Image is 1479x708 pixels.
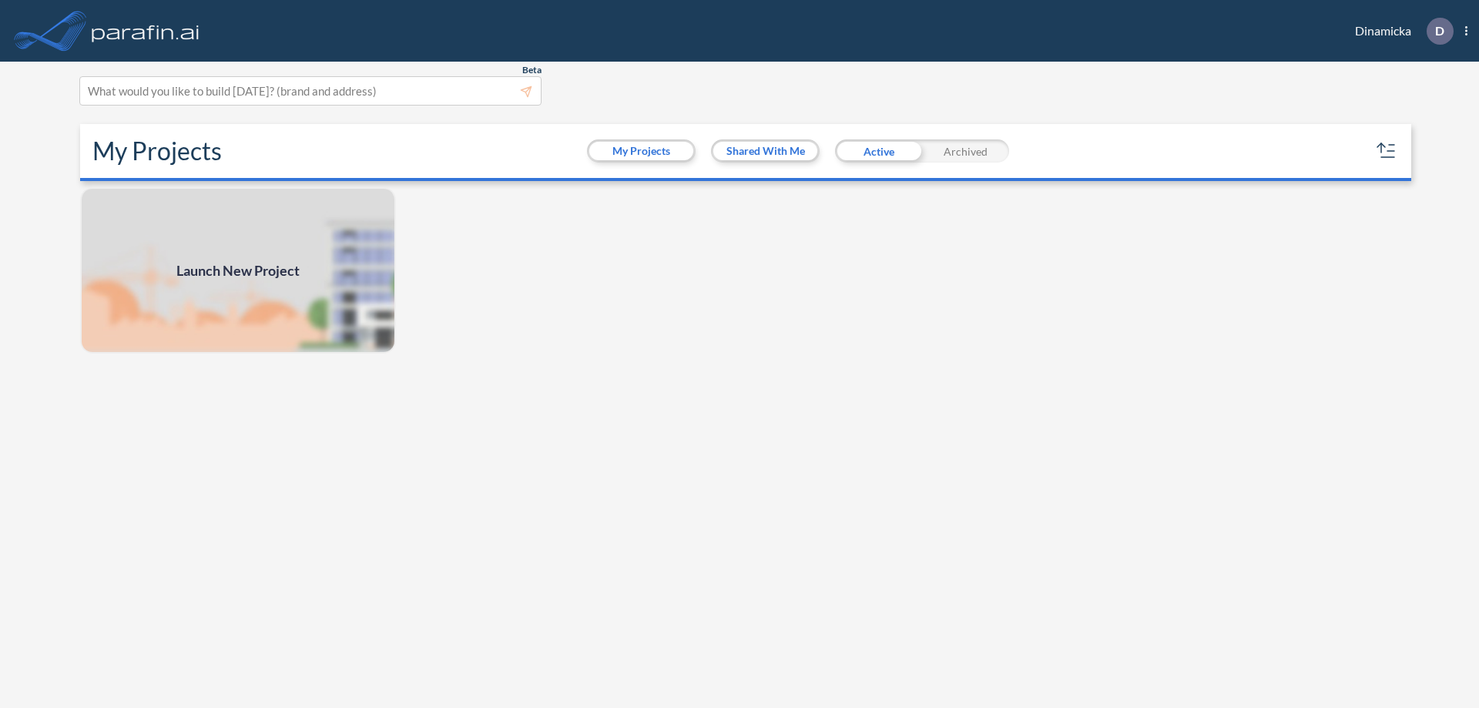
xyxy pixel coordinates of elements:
[589,142,693,160] button: My Projects
[89,15,203,46] img: logo
[176,260,300,281] span: Launch New Project
[80,187,396,354] img: add
[1374,139,1399,163] button: sort
[92,136,222,166] h2: My Projects
[80,187,396,354] a: Launch New Project
[1332,18,1467,45] div: Dinamicka
[713,142,817,160] button: Shared With Me
[1435,24,1444,38] p: D
[522,64,542,76] span: Beta
[922,139,1009,163] div: Archived
[835,139,922,163] div: Active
